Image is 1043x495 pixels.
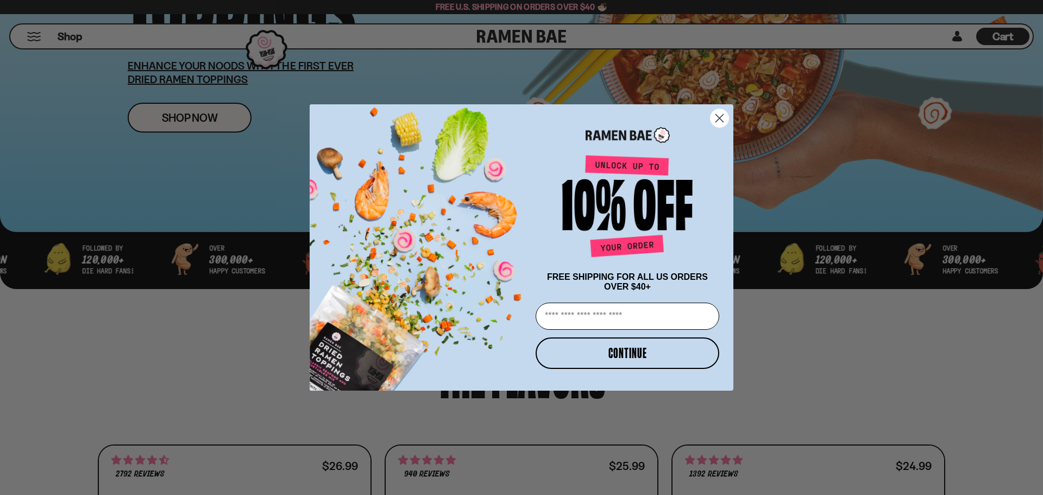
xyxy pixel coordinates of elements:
img: ce7035ce-2e49-461c-ae4b-8ade7372f32c.png [310,95,531,391]
button: Close dialog [710,109,729,128]
img: Ramen Bae Logo [586,126,670,144]
span: FREE SHIPPING FOR ALL US ORDERS OVER $40+ [547,272,708,291]
img: Unlock up to 10% off [560,155,695,261]
button: CONTINUE [536,337,719,369]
